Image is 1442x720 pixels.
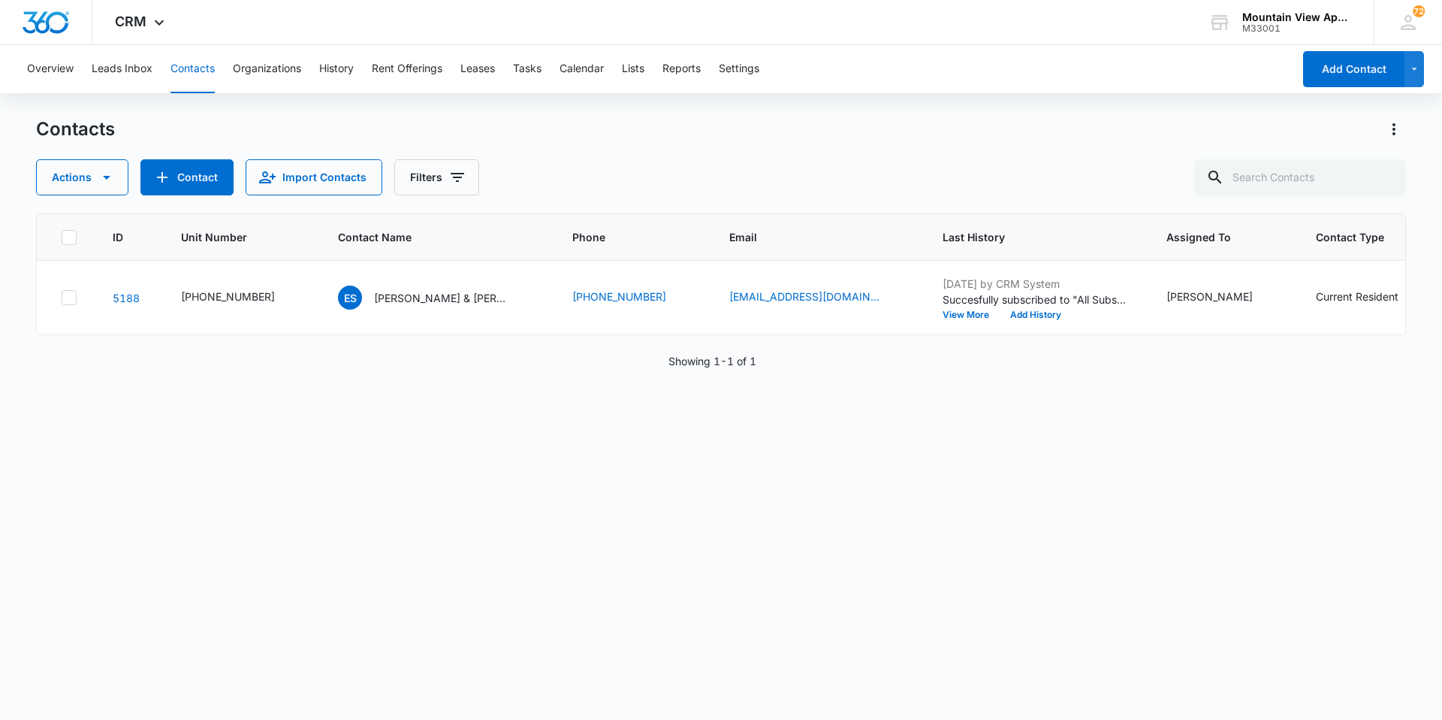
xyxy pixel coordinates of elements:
a: [EMAIL_ADDRESS][DOMAIN_NAME] [729,289,879,304]
div: account id [1242,23,1352,34]
button: Contacts [170,45,215,93]
a: [PHONE_NUMBER] [572,289,666,304]
button: Add History [1000,310,1072,319]
button: Leases [460,45,495,93]
button: Settings [719,45,759,93]
div: account name [1242,11,1352,23]
button: Rent Offerings [372,45,442,93]
div: Assigned To - Kaitlyn Mendoza - Select to Edit Field [1166,289,1280,307]
span: Phone [572,229,671,245]
span: Unit Number [181,229,302,245]
span: 72 [1413,5,1425,17]
button: Lists [622,45,644,93]
div: Contact Type - Current Resident - Select to Edit Field [1316,289,1425,307]
button: Leads Inbox [92,45,152,93]
span: Contact Name [338,229,514,245]
span: ES [338,286,362,310]
span: Assigned To [1166,229,1258,245]
a: Navigate to contact details page for Emma Shumate & Michael "Tanner" Comes [113,292,140,304]
button: Tasks [513,45,542,93]
div: Phone - (720) 243-1312 - Select to Edit Field [572,289,693,307]
p: [DATE] by CRM System [943,276,1130,292]
button: Add Contact [140,159,234,195]
div: Contact Name - Emma Shumate & Michael "Tanner" Comes - Select to Edit Field [338,286,536,310]
div: Current Resident [1316,289,1398,304]
div: Email - ekshu20@yahoo.com - Select to Edit Field [729,289,907,307]
button: Filters [394,159,479,195]
div: Unit Number - 545-1859-301 - Select to Edit Field [181,289,302,307]
button: History [319,45,354,93]
button: View More [943,310,1000,319]
span: Email [729,229,885,245]
h1: Contacts [36,118,115,141]
p: [PERSON_NAME] & [PERSON_NAME] "[PERSON_NAME]" Comes [374,290,509,306]
span: CRM [115,14,146,29]
button: Actions [1382,117,1406,141]
button: Import Contacts [246,159,382,195]
button: Organizations [233,45,301,93]
p: Succesfully subscribed to "All Subscribers". [943,292,1130,307]
button: Add Contact [1303,51,1404,87]
span: ID [113,229,123,245]
button: Reports [662,45,701,93]
p: Showing 1-1 of 1 [668,353,756,369]
span: Contact Type [1316,229,1404,245]
span: Last History [943,229,1109,245]
button: Actions [36,159,128,195]
div: [PERSON_NAME] [1166,289,1253,304]
button: Calendar [560,45,604,93]
div: [PHONE_NUMBER] [181,289,275,304]
button: Overview [27,45,74,93]
input: Search Contacts [1194,159,1406,195]
div: notifications count [1413,5,1425,17]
